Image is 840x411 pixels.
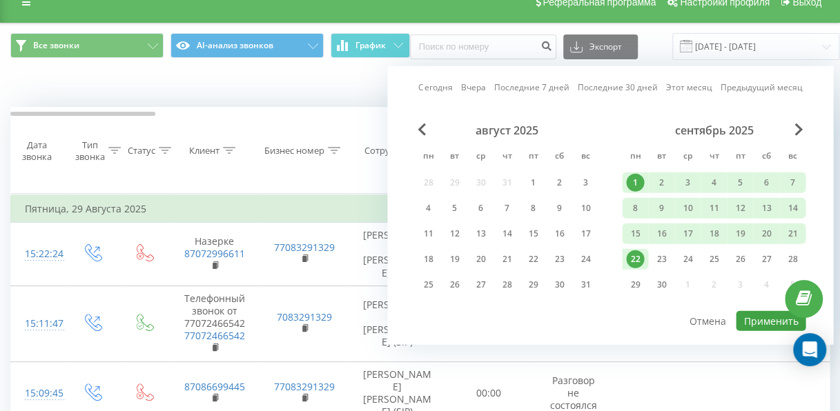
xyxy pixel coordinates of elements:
div: сб 30 авг. 2025 г. [546,274,572,295]
div: сб 2 авг. 2025 г. [546,172,572,193]
div: вс 7 сент. 2025 г. [779,172,805,193]
button: Экспорт [563,34,638,59]
div: сб 13 сент. 2025 г. [753,198,779,219]
td: Назерке [170,223,260,286]
input: Поиск по номеру [410,34,556,59]
div: 21 [498,250,516,268]
div: ср 24 сент. 2025 г. [674,249,701,270]
div: 1 [626,174,644,192]
abbr: вторник [444,147,465,168]
div: вс 24 авг. 2025 г. [572,249,598,270]
td: [PERSON_NAME] [PERSON_NAME] (SIP) [349,285,446,361]
abbr: понедельник [625,147,645,168]
a: Последние 7 дней [494,81,569,94]
div: чт 11 сент. 2025 г. [701,198,727,219]
div: Open Intercom Messenger [793,333,826,366]
div: 4 [705,174,723,192]
button: Отмена [682,311,734,331]
div: сб 16 авг. 2025 г. [546,223,572,244]
span: Все звонки [33,40,79,51]
div: пн 22 сент. 2025 г. [622,249,648,270]
div: вт 9 сент. 2025 г. [648,198,674,219]
div: 18 [419,250,437,268]
div: 13 [471,225,489,243]
div: 15 [626,225,644,243]
div: 6 [471,199,489,217]
button: Все звонки [10,33,164,58]
div: 27 [757,250,775,268]
div: пн 8 сент. 2025 г. [622,198,648,219]
td: [PERSON_NAME] [PERSON_NAME] (SIP) [349,223,446,286]
div: ср 3 сент. 2025 г. [674,172,701,193]
div: 1 [524,174,542,192]
abbr: суббота [756,147,776,168]
div: пт 22 авг. 2025 г. [520,249,546,270]
div: 25 [705,250,723,268]
div: 9 [652,199,670,217]
div: пн 15 сент. 2025 г. [622,223,648,244]
div: 14 [783,199,801,217]
div: 12 [445,225,463,243]
div: 11 [419,225,437,243]
a: Этот месяц [665,81,712,94]
div: 10 [678,199,696,217]
div: вт 23 сент. 2025 г. [648,249,674,270]
div: 5 [445,199,463,217]
abbr: понедельник [418,147,438,168]
div: 15:22:24 [25,241,52,268]
div: 30 [550,276,568,294]
div: ср 17 сент. 2025 г. [674,223,701,244]
div: 21 [783,225,801,243]
div: 16 [652,225,670,243]
div: вс 10 авг. 2025 г. [572,198,598,219]
abbr: вторник [651,147,672,168]
div: вс 21 сент. 2025 г. [779,223,805,244]
div: ср 10 сент. 2025 г. [674,198,701,219]
button: График [331,33,410,58]
div: 26 [445,276,463,294]
div: 19 [731,225,749,243]
div: 24 [678,250,696,268]
div: 22 [626,250,644,268]
span: Next Month [794,123,803,136]
div: Дата звонка [11,139,62,163]
div: 26 [731,250,749,268]
div: 20 [471,250,489,268]
td: Телефонный звонок от 77072466542 [170,285,260,361]
div: вс 31 авг. 2025 г. [572,274,598,295]
div: пт 29 авг. 2025 г. [520,274,546,295]
div: пн 4 авг. 2025 г. [415,198,441,219]
div: 22 [524,250,542,268]
a: Сегодня [418,81,452,94]
div: вт 5 авг. 2025 г. [441,198,467,219]
div: 13 [757,199,775,217]
div: 8 [524,199,542,217]
div: 16 [550,225,568,243]
div: 15:09:45 [25,380,52,407]
div: чт 28 авг. 2025 г. [494,274,520,295]
abbr: пятница [730,147,750,168]
div: сб 23 авг. 2025 г. [546,249,572,270]
abbr: среда [677,147,698,168]
div: 23 [550,250,568,268]
abbr: воскресенье [782,147,803,168]
div: 8 [626,199,644,217]
div: вс 14 сент. 2025 г. [779,198,805,219]
div: 2 [652,174,670,192]
div: 28 [783,250,801,268]
div: чт 4 сент. 2025 г. [701,172,727,193]
a: Предыдущий месяц [720,81,802,94]
div: чт 21 авг. 2025 г. [494,249,520,270]
div: Клиент [189,145,219,157]
div: пн 29 сент. 2025 г. [622,274,648,295]
div: 30 [652,276,670,294]
div: 7 [783,174,801,192]
div: 11 [705,199,723,217]
a: 77083291329 [274,380,335,393]
div: ср 27 авг. 2025 г. [467,274,494,295]
button: Применить [736,311,805,331]
div: 27 [471,276,489,294]
a: 87086699445 [184,380,245,393]
div: 29 [524,276,542,294]
div: Бизнес номер [264,145,324,157]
